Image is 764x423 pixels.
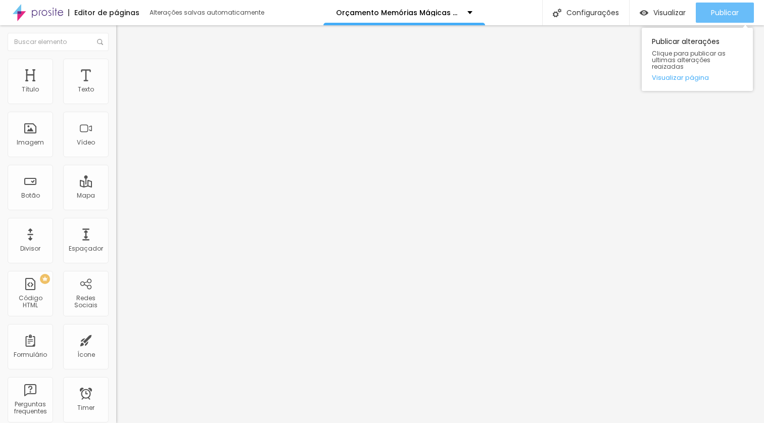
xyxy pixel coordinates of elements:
div: Imagem [17,139,44,146]
span: Clique para publicar as ultimas alterações reaizadas [652,50,743,70]
button: Publicar [696,3,754,23]
div: Publicar alterações [642,28,753,91]
div: Timer [77,404,94,411]
input: Buscar elemento [8,33,109,51]
img: view-1.svg [640,9,648,17]
div: Espaçador [69,245,103,252]
div: Texto [78,86,94,93]
a: Visualizar página [652,74,743,81]
div: Título [22,86,39,93]
img: Icone [97,39,103,45]
div: Formulário [14,351,47,358]
span: Publicar [711,9,739,17]
div: Ícone [77,351,95,358]
div: Alterações salvas automaticamente [150,10,266,16]
p: Orçamento Memórias Mágicas Terra [DATE] [336,9,460,16]
button: Visualizar [630,3,696,23]
img: Icone [553,9,561,17]
iframe: Editor [116,25,764,423]
div: Redes Sociais [66,295,106,309]
div: Código HTML [10,295,50,309]
div: Perguntas frequentes [10,401,50,415]
div: Botão [21,192,40,199]
div: Vídeo [77,139,95,146]
div: Editor de páginas [68,9,139,16]
div: Mapa [77,192,95,199]
div: Divisor [20,245,40,252]
span: Visualizar [653,9,686,17]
